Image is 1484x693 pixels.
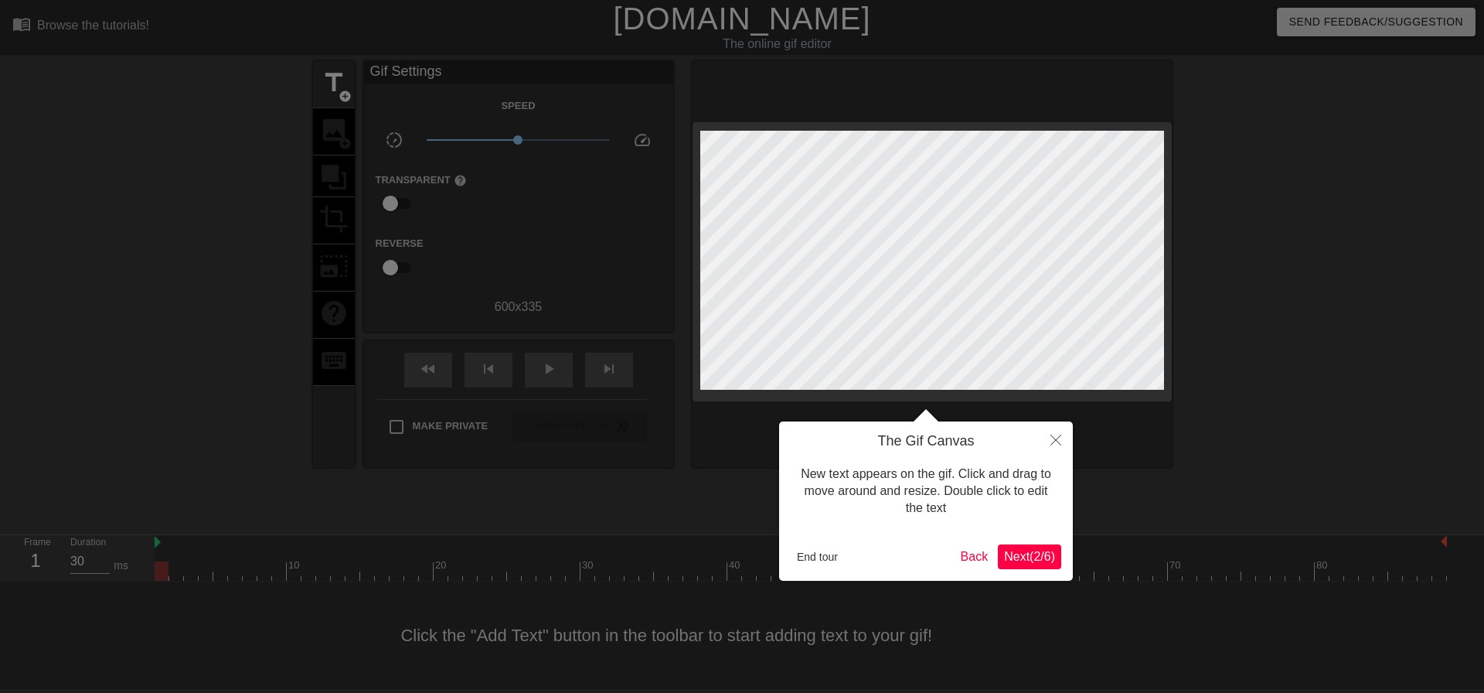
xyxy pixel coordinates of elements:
button: Next [998,544,1061,569]
div: New text appears on the gif. Click and drag to move around and resize. Double click to edit the text [791,450,1061,533]
button: Back [955,544,995,569]
button: Close [1039,422,1073,457]
button: End tour [791,545,844,568]
span: Next ( 2 / 6 ) [1004,550,1055,563]
h4: The Gif Canvas [791,433,1061,450]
